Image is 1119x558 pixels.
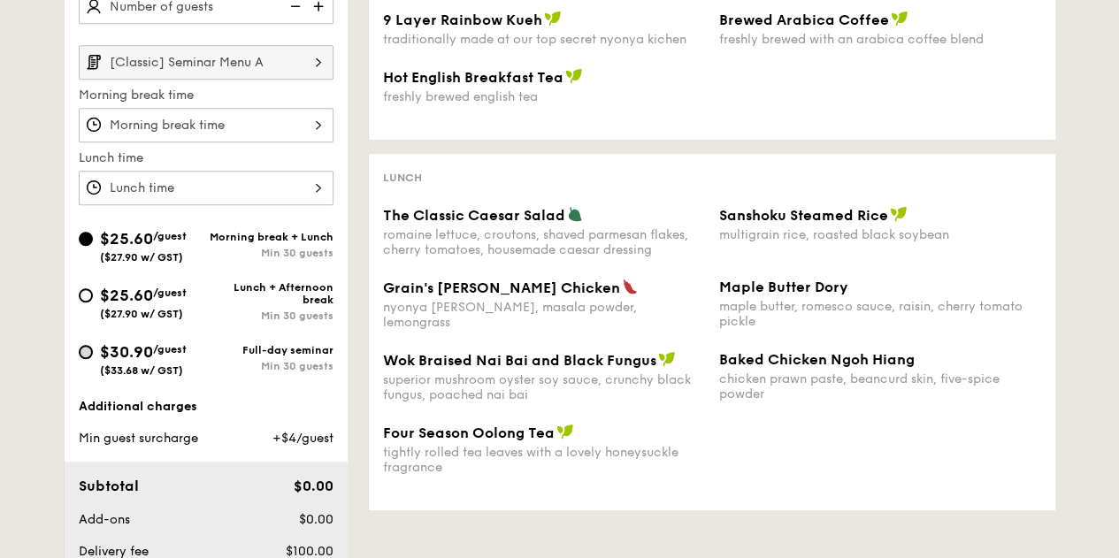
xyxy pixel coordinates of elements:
[153,287,187,299] span: /guest
[303,45,333,79] img: icon-chevron-right.3c0dfbd6.svg
[890,206,908,222] img: icon-vegan.f8ff3823.svg
[383,279,620,296] span: Grain's [PERSON_NAME] Chicken
[79,512,130,527] span: Add-ons
[79,345,93,359] input: $30.90/guest($33.68 w/ GST)Full-day seminarMin 30 guests
[658,351,676,367] img: icon-vegan.f8ff3823.svg
[383,207,565,224] span: The Classic Caesar Salad
[719,11,889,28] span: Brewed Arabica Coffee
[383,11,542,28] span: 9 Layer Rainbow Kueh
[383,69,563,86] span: Hot English Breakfast Tea
[79,232,93,246] input: $25.60/guest($27.90 w/ GST)Morning break + LunchMin 30 guests
[383,172,422,184] span: Lunch
[153,230,187,242] span: /guest
[100,342,153,362] span: $30.90
[298,512,333,527] span: $0.00
[719,227,1041,242] div: multigrain rice, roasted black soybean
[79,288,93,302] input: $25.60/guest($27.90 w/ GST)Lunch + Afternoon breakMin 30 guests
[891,11,908,27] img: icon-vegan.f8ff3823.svg
[719,351,915,368] span: Baked Chicken Ngoh Hiang
[383,89,705,104] div: freshly brewed english tea
[719,371,1041,401] div: chicken prawn paste, beancurd skin, five-spice powder
[206,281,333,306] div: Lunch + Afternoon break
[100,229,153,248] span: $25.60
[206,310,333,322] div: Min 30 guests
[79,108,333,142] input: Morning break time
[100,308,183,320] span: ($27.90 w/ GST)
[79,398,333,416] div: Additional charges
[719,279,848,295] span: Maple Butter Dory
[383,372,705,402] div: superior mushroom oyster soy sauce, crunchy black fungus, poached nai bai
[100,286,153,305] span: $25.60
[79,171,333,205] input: Lunch time
[206,360,333,372] div: Min 30 guests
[100,251,183,264] span: ($27.90 w/ GST)
[719,299,1041,329] div: maple butter, romesco sauce, raisin, cherry tomato pickle
[622,279,638,294] img: icon-spicy.37a8142b.svg
[383,300,705,330] div: nyonya [PERSON_NAME], masala powder, lemongrass
[383,227,705,257] div: romaine lettuce, croutons, shaved parmesan flakes, cherry tomatoes, housemade caesar dressing
[153,343,187,355] span: /guest
[719,32,1041,47] div: freshly brewed with an arabica coffee blend
[272,431,333,446] span: +$4/guest
[719,207,888,224] span: Sanshoku Steamed Rice
[383,352,656,369] span: Wok Braised Nai Bai and Black Fungus
[206,247,333,259] div: Min 30 guests
[79,431,198,446] span: Min guest surcharge
[544,11,562,27] img: icon-vegan.f8ff3823.svg
[79,478,139,494] span: Subtotal
[565,68,583,84] img: icon-vegan.f8ff3823.svg
[383,32,705,47] div: traditionally made at our top secret nyonya kichen
[79,87,333,104] label: Morning break time
[206,231,333,243] div: Morning break + Lunch
[100,364,183,377] span: ($33.68 w/ GST)
[383,445,705,475] div: tightly rolled tea leaves with a lovely honeysuckle fragrance
[567,206,583,222] img: icon-vegetarian.fe4039eb.svg
[79,149,333,167] label: Lunch time
[293,478,333,494] span: $0.00
[383,424,555,441] span: Four Season Oolong Tea
[556,424,574,440] img: icon-vegan.f8ff3823.svg
[206,344,333,356] div: Full-day seminar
